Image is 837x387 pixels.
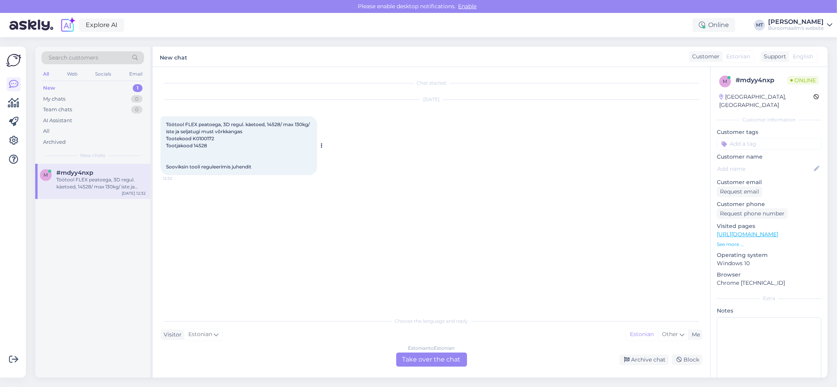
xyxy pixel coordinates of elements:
div: Web [65,69,79,79]
p: Customer name [717,153,821,161]
div: 0 [131,106,143,114]
div: [GEOGRAPHIC_DATA], [GEOGRAPHIC_DATA] [719,93,814,109]
div: [DATE] 12:32 [122,190,146,196]
div: 1 [133,84,143,92]
div: Extra [717,295,821,302]
div: All [43,127,50,135]
div: Büroomaailm's website [768,25,824,31]
div: All [41,69,51,79]
div: Me [689,331,700,339]
input: Add a tag [717,138,821,150]
div: AI Assistant [43,117,72,125]
a: [URL][DOMAIN_NAME] [717,231,778,238]
p: Operating system [717,251,821,259]
p: See more ... [717,241,821,248]
div: 0 [131,95,143,103]
div: Archive chat [619,354,669,365]
p: Customer phone [717,200,821,208]
span: Estonian [726,52,750,61]
div: Support [761,52,786,61]
div: Email [128,69,144,79]
span: 12:32 [163,175,192,181]
span: m [44,172,48,178]
span: Töötool FLEX peatoega, 3D regul. käetoed, 14528/ max 130kg/ iste ja seljatugi must võrkkangas Too... [166,121,311,170]
p: Chrome [TECHNICAL_ID] [717,279,821,287]
div: Visitor [161,331,182,339]
span: Other [662,331,678,338]
a: [PERSON_NAME]Büroomaailm's website [768,19,832,31]
span: Estonian [188,330,212,339]
span: New chats [80,152,105,159]
div: Online [693,18,735,32]
div: Team chats [43,106,72,114]
span: Enable [456,3,479,10]
div: Customer information [717,116,821,123]
label: New chat [160,51,187,62]
p: Customer email [717,178,821,186]
a: Explore AI [79,18,124,32]
p: Browser [717,271,821,279]
img: Askly Logo [6,53,21,68]
div: Choose the language and reply [161,318,702,325]
div: MT [754,20,765,31]
div: Block [672,354,702,365]
div: Chat started [161,80,702,87]
p: Windows 10 [717,259,821,268]
div: Estonian to Estonian [408,345,455,352]
span: Online [787,76,819,85]
div: Töötool FLEX peatoega, 3D regul. käetoed, 14528/ max 130kg/ iste ja seljatugi must võrkkangas Too... [56,176,146,190]
div: [PERSON_NAME] [768,19,824,25]
p: Notes [717,307,821,315]
div: Estonian [626,329,658,340]
div: Request email [717,186,762,197]
img: explore-ai [60,17,76,33]
p: Visited pages [717,222,821,230]
span: #mdyy4nxp [56,169,93,176]
p: Customer tags [717,128,821,136]
div: # mdyy4nxp [736,76,787,85]
div: New [43,84,55,92]
div: [DATE] [161,96,702,103]
div: Take over the chat [396,353,467,367]
div: Socials [94,69,113,79]
div: Customer [689,52,720,61]
span: m [723,78,727,84]
div: My chats [43,95,65,103]
div: Archived [43,138,66,146]
span: Search customers [49,54,98,62]
input: Add name [717,165,812,173]
div: Request phone number [717,208,788,219]
span: English [793,52,813,61]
